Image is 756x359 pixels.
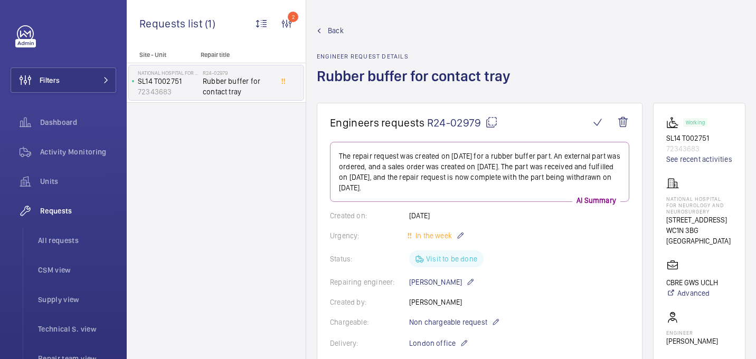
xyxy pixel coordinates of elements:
[666,336,718,346] p: [PERSON_NAME]
[666,288,718,298] a: Advanced
[203,76,272,97] span: Rubber buffer for contact tray
[686,121,705,124] p: Working
[409,317,487,327] span: Non chargeable request
[572,195,620,206] p: AI Summary
[40,117,116,128] span: Dashboard
[666,133,732,143] p: SL14 T002751
[666,215,732,225] p: [STREET_ADDRESS]
[201,51,270,59] p: Repair title
[38,324,116,334] span: Technical S. view
[666,225,732,246] p: WC1N 3BG [GEOGRAPHIC_DATA]
[127,51,196,59] p: Site - Unit
[40,75,60,85] span: Filters
[666,143,732,154] p: 72343683
[38,265,116,275] span: CSM view
[330,116,425,129] span: Engineers requests
[328,25,344,36] span: Back
[11,67,116,93] button: Filters
[339,151,620,193] p: The repair request was created on [DATE] for a rubber buffer part. An external part was ordered, ...
[666,196,732,215] p: National Hospital for Neurology and Neurosurgery
[38,235,116,246] span: All requests
[317,53,517,60] h2: Engineer request details
[38,294,116,305] span: Supply view
[666,116,683,129] img: platform_lift.svg
[138,70,199,76] p: National Hospital for Neurology and Neurosurgery
[138,76,199,86] p: SL14 T002751
[138,86,199,97] p: 72343683
[317,66,517,103] h1: Rubber buffer for contact tray
[40,206,116,216] span: Requests
[666,154,732,164] a: See recent activities
[409,337,468,350] p: London office
[427,116,498,129] span: R24-02979
[40,147,116,157] span: Activity Monitoring
[40,176,116,187] span: Units
[413,231,452,240] span: In the week
[666,277,718,288] p: CBRE GWS UCLH
[409,276,475,288] p: [PERSON_NAME]
[139,17,205,30] span: Requests list
[666,329,718,336] p: Engineer
[203,70,272,76] h2: R24-02979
